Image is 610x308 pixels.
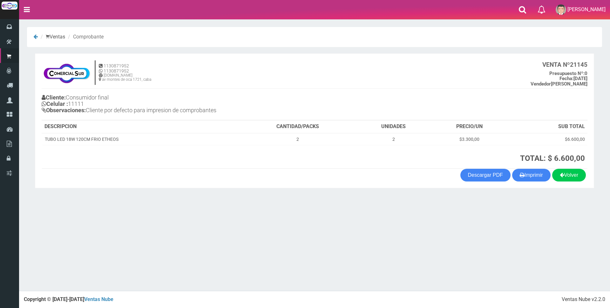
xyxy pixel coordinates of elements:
span: [PERSON_NAME] [567,6,606,12]
button: Imprimir [512,169,551,181]
strong: TOTAL: $ 6.600,00 [520,154,585,163]
b: [DATE] [559,76,587,81]
th: PRECIO/UN [430,120,509,133]
b: Celular : [42,100,68,107]
img: f695dc5f3a855ddc19300c990e0c55a2.jpg [42,60,91,86]
strong: Copyright © [DATE]-[DATE] [24,296,113,302]
img: Logo grande [2,2,17,10]
a: Volver [552,169,586,181]
th: SUB TOTAL [508,120,587,133]
td: $3.300,00 [430,133,509,145]
strong: Presupuesto Nº: [549,71,585,76]
b: [PERSON_NAME] [531,81,587,87]
td: TUBO LED 18W 120CM FRIO ETHEOS [42,133,239,145]
td: $6.600,00 [508,133,587,145]
th: DESCRIPCION [42,120,239,133]
strong: Fecha: [559,76,573,81]
th: CANTIDAD/PACKS [239,120,357,133]
td: 2 [239,133,357,145]
div: Ventas Nube v2.2.0 [562,296,605,303]
h5: 1130871952 1130871952 [99,64,151,73]
h6: [DOMAIN_NAME] av montes de oca 1721, caba [99,73,151,82]
b: 0 [549,71,587,76]
strong: VENTA Nº [542,61,570,68]
b: 21145 [542,61,587,68]
td: 2 [357,133,430,145]
b: Observaciones: [42,107,86,113]
li: Comprobante [66,33,104,41]
b: Cliente: [42,94,66,101]
th: UNIDADES [357,120,430,133]
li: Ventas [39,33,65,41]
strong: Vendedor [531,81,551,87]
img: User Image [556,4,566,15]
a: Ventas Nube [84,296,113,302]
a: Descargar PDF [460,169,511,181]
h4: Consumidor final 11111 Cliente por defecto para impresion de comprobantes [42,93,315,116]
